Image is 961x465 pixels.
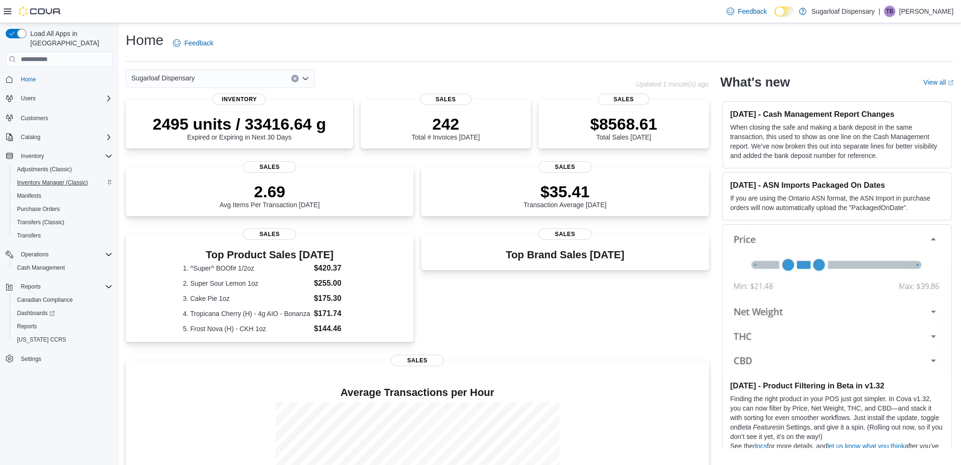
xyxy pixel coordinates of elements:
[598,94,649,105] span: Sales
[21,76,36,83] span: Home
[17,232,41,239] span: Transfers
[13,262,69,273] a: Cash Management
[131,72,195,84] span: Sugarloaf Dispensary
[730,109,944,119] h3: [DATE] - Cash Management Report Changes
[17,113,52,124] a: Customers
[219,182,320,209] div: Avg Items Per Transaction [DATE]
[291,75,299,82] button: Clear input
[21,95,35,102] span: Users
[17,74,40,85] a: Home
[899,6,953,17] p: [PERSON_NAME]
[13,190,45,202] a: Manifests
[153,114,326,141] div: Expired or Expiring in Next 30 Days
[738,7,767,16] span: Feedback
[723,2,771,21] a: Feedback
[133,387,701,398] h4: Average Transactions per Hour
[21,251,49,258] span: Operations
[13,262,113,273] span: Cash Management
[17,249,113,260] span: Operations
[13,177,113,188] span: Inventory Manager (Classic)
[523,182,606,209] div: Transaction Average [DATE]
[730,193,944,212] p: If you are using the Ontario ASN format, the ASN Import in purchase orders will now automatically...
[590,114,657,133] p: $8568.61
[314,293,356,304] dd: $175.30
[17,219,64,226] span: Transfers (Classic)
[9,163,116,176] button: Adjustments (Classic)
[17,150,113,162] span: Inventory
[21,133,40,141] span: Catalog
[9,307,116,320] a: Dashboards
[13,230,44,241] a: Transfers
[17,112,113,123] span: Customers
[13,203,113,215] span: Purchase Orders
[538,228,591,240] span: Sales
[17,150,48,162] button: Inventory
[720,75,790,90] h2: What's new
[183,324,310,333] dt: 5. Frost Nova (H) - CKH 1oz
[9,333,116,346] button: [US_STATE] CCRS
[2,248,116,261] button: Operations
[17,192,41,200] span: Manifests
[391,355,444,366] span: Sales
[774,7,794,17] input: Dark Mode
[9,216,116,229] button: Transfers (Classic)
[590,114,657,141] div: Total Sales [DATE]
[13,294,113,306] span: Canadian Compliance
[2,92,116,105] button: Users
[17,309,55,317] span: Dashboards
[17,323,37,330] span: Reports
[9,229,116,242] button: Transfers
[13,307,59,319] a: Dashboards
[213,94,266,105] span: Inventory
[2,149,116,163] button: Inventory
[17,179,88,186] span: Inventory Manager (Classic)
[17,264,65,272] span: Cash Management
[17,296,73,304] span: Canadian Compliance
[13,190,113,202] span: Manifests
[737,423,779,431] em: Beta Features
[886,6,893,17] span: TB
[730,123,944,160] p: When closing the safe and making a bank deposit in the same transaction, this used to show as one...
[169,34,217,53] a: Feedback
[17,132,44,143] button: Catalog
[19,7,61,16] img: Cova
[412,114,480,133] p: 242
[523,182,606,201] p: $35.41
[302,75,309,82] button: Open list of options
[13,334,113,345] span: Washington CCRS
[183,309,310,318] dt: 4. Tropicana Cherry (H) - 4g AIO - Bonanza
[17,93,113,104] span: Users
[13,294,77,306] a: Canadian Compliance
[13,321,113,332] span: Reports
[730,381,944,390] h3: [DATE] - Product Filtering in Beta in v1.32
[2,352,116,366] button: Settings
[13,307,113,319] span: Dashboards
[17,281,113,292] span: Reports
[2,72,116,86] button: Home
[314,263,356,274] dd: $420.37
[17,336,66,343] span: [US_STATE] CCRS
[827,442,904,450] a: let us know what you think
[13,321,41,332] a: Reports
[21,283,41,290] span: Reports
[13,334,70,345] a: [US_STATE] CCRS
[183,294,310,303] dt: 3. Cake Pie 1oz
[243,161,296,173] span: Sales
[314,308,356,319] dd: $171.74
[13,217,113,228] span: Transfers (Classic)
[17,205,60,213] span: Purchase Orders
[2,280,116,293] button: Reports
[9,293,116,307] button: Canadian Compliance
[126,31,164,50] h1: Home
[314,323,356,334] dd: $144.46
[9,261,116,274] button: Cash Management
[17,249,52,260] button: Operations
[13,203,64,215] a: Purchase Orders
[17,281,44,292] button: Reports
[9,202,116,216] button: Purchase Orders
[219,182,320,201] p: 2.69
[17,93,39,104] button: Users
[753,442,767,450] a: docs
[13,164,76,175] a: Adjustments (Classic)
